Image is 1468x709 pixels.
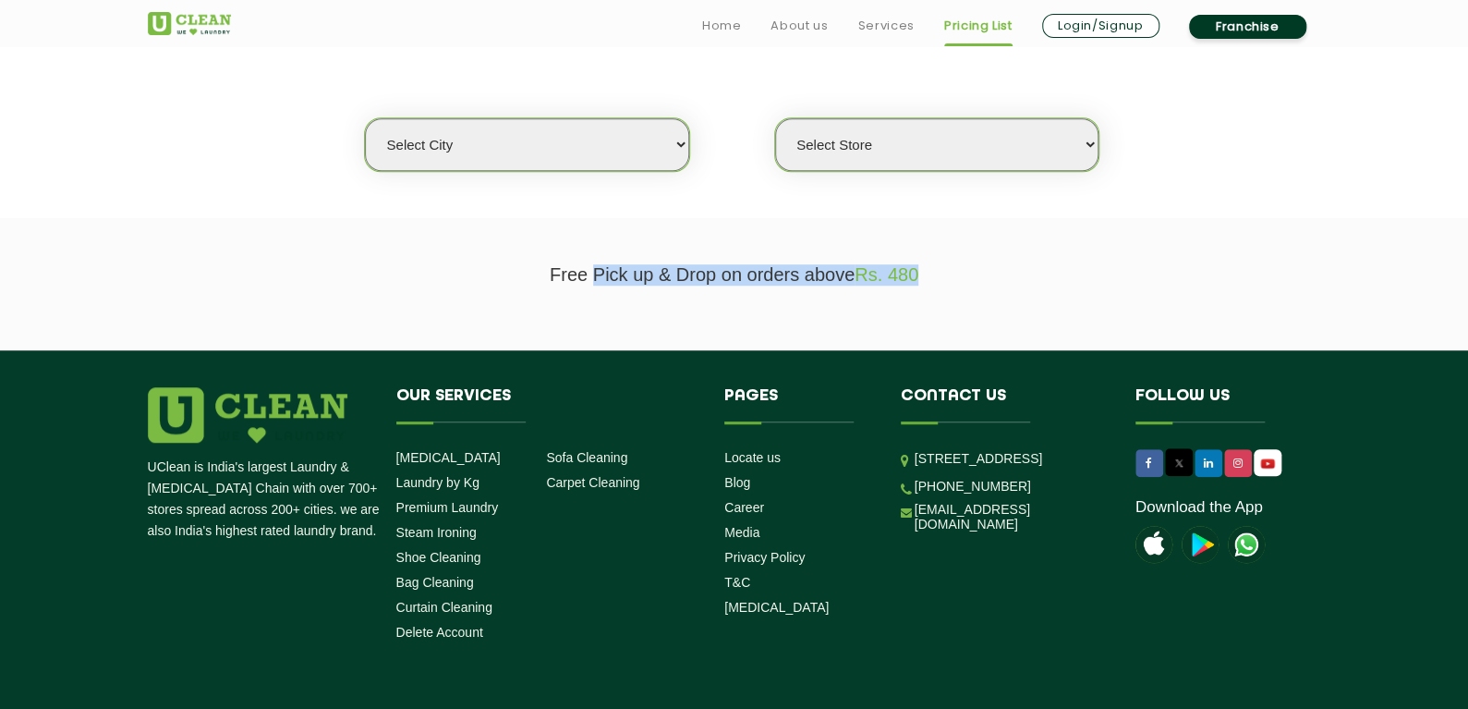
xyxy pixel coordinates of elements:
[770,15,828,37] a: About us
[901,387,1108,422] h4: Contact us
[1256,454,1280,473] img: UClean Laundry and Dry Cleaning
[724,500,764,515] a: Career
[148,387,347,443] img: logo.png
[396,600,492,615] a: Curtain Cleaning
[1135,498,1263,517] a: Download the App
[1228,526,1265,563] img: UClean Laundry and Dry Cleaning
[1042,14,1159,38] a: Login/Signup
[915,479,1031,494] a: [PHONE_NUMBER]
[944,15,1013,37] a: Pricing List
[396,500,499,515] a: Premium Laundry
[396,625,483,640] a: Delete Account
[855,264,918,285] span: Rs. 480
[148,457,382,542] p: UClean is India's largest Laundry & [MEDICAL_DATA] Chain with over 700+ stores spread across 200+...
[396,475,479,490] a: Laundry by Kg
[396,387,698,422] h4: Our Services
[1135,387,1298,422] h4: Follow us
[724,575,750,590] a: T&C
[724,600,829,615] a: [MEDICAL_DATA]
[396,575,474,590] a: Bag Cleaning
[724,475,750,490] a: Blog
[1189,15,1306,39] a: Franchise
[724,525,759,540] a: Media
[148,264,1321,286] p: Free Pick up & Drop on orders above
[702,15,742,37] a: Home
[724,450,781,465] a: Locate us
[148,12,231,35] img: UClean Laundry and Dry Cleaning
[724,550,805,565] a: Privacy Policy
[1182,526,1219,563] img: playstoreicon.png
[857,15,914,37] a: Services
[915,502,1108,532] a: [EMAIL_ADDRESS][DOMAIN_NAME]
[396,550,481,565] a: Shoe Cleaning
[396,450,501,465] a: [MEDICAL_DATA]
[546,475,639,490] a: Carpet Cleaning
[915,448,1108,470] p: [STREET_ADDRESS]
[1135,526,1172,563] img: apple-icon.png
[546,450,627,465] a: Sofa Cleaning
[396,525,477,540] a: Steam Ironing
[724,387,873,422] h4: Pages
